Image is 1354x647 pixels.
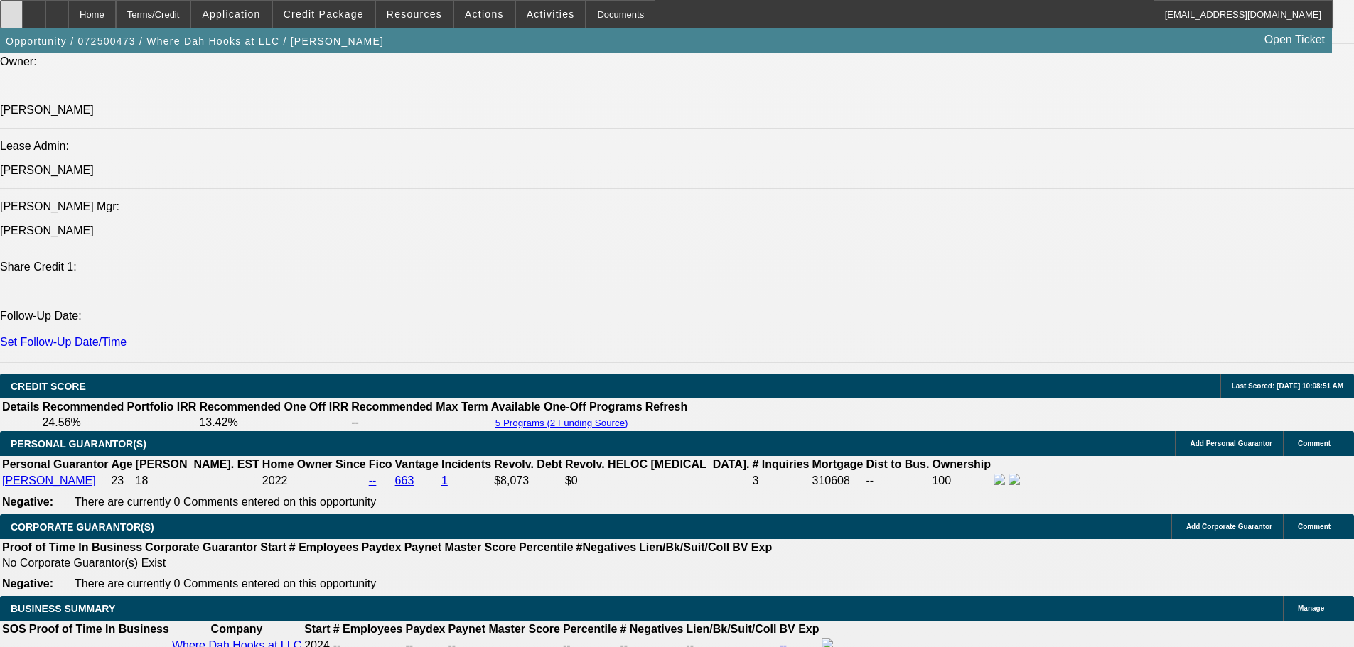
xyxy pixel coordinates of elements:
[111,458,132,470] b: Age
[1186,523,1272,531] span: Add Corporate Guarantor
[362,541,402,553] b: Paydex
[202,9,260,20] span: Application
[1,400,40,414] th: Details
[260,541,286,553] b: Start
[75,496,376,508] span: There are currently 0 Comments entered on this opportunity
[493,473,563,489] td: $8,073
[191,1,271,28] button: Application
[565,458,750,470] b: Revolv. HELOC [MEDICAL_DATA].
[932,458,991,470] b: Ownership
[110,473,133,489] td: 23
[465,9,504,20] span: Actions
[2,474,96,486] a: [PERSON_NAME]
[387,9,442,20] span: Resources
[994,474,1005,485] img: facebook-icon.png
[28,622,170,636] th: Proof of Time In Business
[11,521,154,533] span: CORPORATE GUARANTOR(S)
[198,400,349,414] th: Recommended One Off IRR
[376,1,453,28] button: Resources
[75,577,376,589] span: There are currently 0 Comments entered on this opportunity
[779,623,819,635] b: BV Exp
[135,473,260,489] td: 18
[519,541,573,553] b: Percentile
[262,458,366,470] b: Home Owner Since
[751,473,810,489] td: 3
[1,540,143,555] th: Proof of Time In Business
[198,415,349,430] td: 13.42%
[494,458,562,470] b: Revolv. Debt
[563,623,617,635] b: Percentile
[1298,440,1331,447] span: Comment
[516,1,586,28] button: Activities
[931,473,992,489] td: 100
[2,496,53,508] b: Negative:
[211,623,263,635] b: Company
[866,473,930,489] td: --
[273,1,375,28] button: Credit Package
[491,417,633,429] button: 5 Programs (2 Funding Source)
[369,474,377,486] a: --
[448,623,560,635] b: Paynet Master Score
[454,1,515,28] button: Actions
[752,458,809,470] b: # Inquiries
[11,381,86,392] span: CREDIT SCORE
[1232,382,1343,390] span: Last Scored: [DATE] 10:08:51 AM
[686,623,776,635] b: Lien/Bk/Suit/Coll
[564,473,751,489] td: $0
[490,400,643,414] th: Available One-Off Programs
[304,623,330,635] b: Start
[136,458,259,470] b: [PERSON_NAME]. EST
[812,473,864,489] td: 310608
[11,438,146,450] span: PERSONAL GUARANTOR(S)
[2,458,108,470] b: Personal Guarantor
[395,474,414,486] a: 663
[2,577,53,589] b: Negative:
[404,541,516,553] b: Paynet Master Score
[639,541,729,553] b: Lien/Bk/Suit/Coll
[1,622,27,636] th: SOS
[333,623,403,635] b: # Employees
[620,623,683,635] b: # Negatives
[284,9,364,20] span: Credit Package
[369,458,392,470] b: Fico
[1298,604,1324,612] span: Manage
[350,415,489,430] td: --
[1190,440,1272,447] span: Add Personal Guarantor
[395,458,439,470] b: Vantage
[289,541,359,553] b: # Employees
[350,400,489,414] th: Recommended Max Term
[645,400,689,414] th: Refresh
[1009,474,1020,485] img: linkedin-icon.png
[576,541,637,553] b: #Negatives
[11,603,115,614] span: BUSINESS SUMMARY
[441,474,448,486] a: 1
[41,415,197,430] td: 24.56%
[41,400,197,414] th: Recommended Portfolio IRR
[732,541,772,553] b: BV Exp
[262,474,288,486] span: 2022
[1259,28,1331,52] a: Open Ticket
[812,458,864,470] b: Mortgage
[1298,523,1331,531] span: Comment
[866,458,930,470] b: Dist to Bus.
[145,541,257,553] b: Corporate Guarantor
[6,36,384,47] span: Opportunity / 072500473 / Where Dah Hooks at LLC / [PERSON_NAME]
[441,458,491,470] b: Incidents
[527,9,575,20] span: Activities
[405,623,445,635] b: Paydex
[1,556,778,570] td: No Corporate Guarantor(s) Exist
